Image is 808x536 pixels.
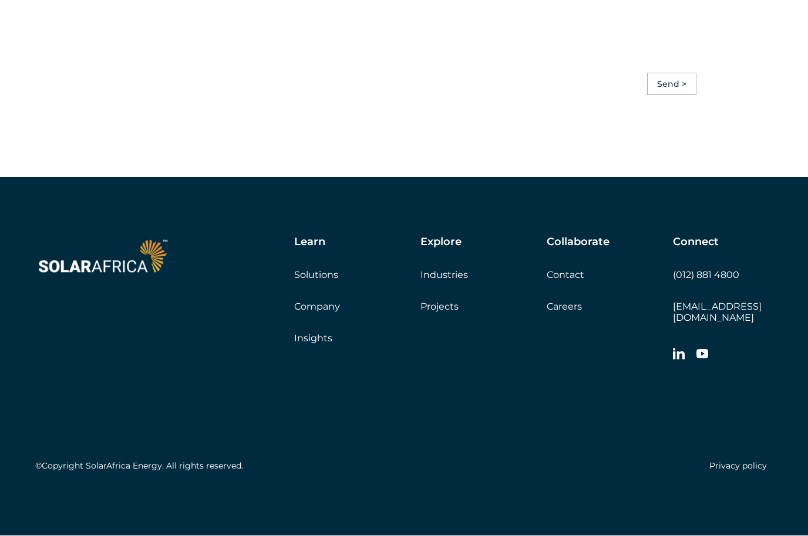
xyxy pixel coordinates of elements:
a: (012) 881 4800 [673,270,739,281]
iframe: reCAPTCHA [373,8,552,53]
h5: Connect [673,236,719,249]
h5: Collaborate [547,236,610,249]
a: Solutions [294,270,338,281]
a: Careers [547,301,582,313]
h5: ©Copyright SolarAfrica Energy. All rights reserved. [35,462,243,471]
a: Projects [420,301,459,313]
h5: Learn [294,236,325,249]
a: Contact [547,270,584,281]
a: Insights [294,333,332,344]
a: Industries [420,270,468,281]
input: Send > [647,73,696,96]
a: Company [294,301,340,313]
a: [EMAIL_ADDRESS][DOMAIN_NAME] [673,301,762,324]
a: Privacy policy [709,461,767,471]
h5: Explore [420,236,462,249]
